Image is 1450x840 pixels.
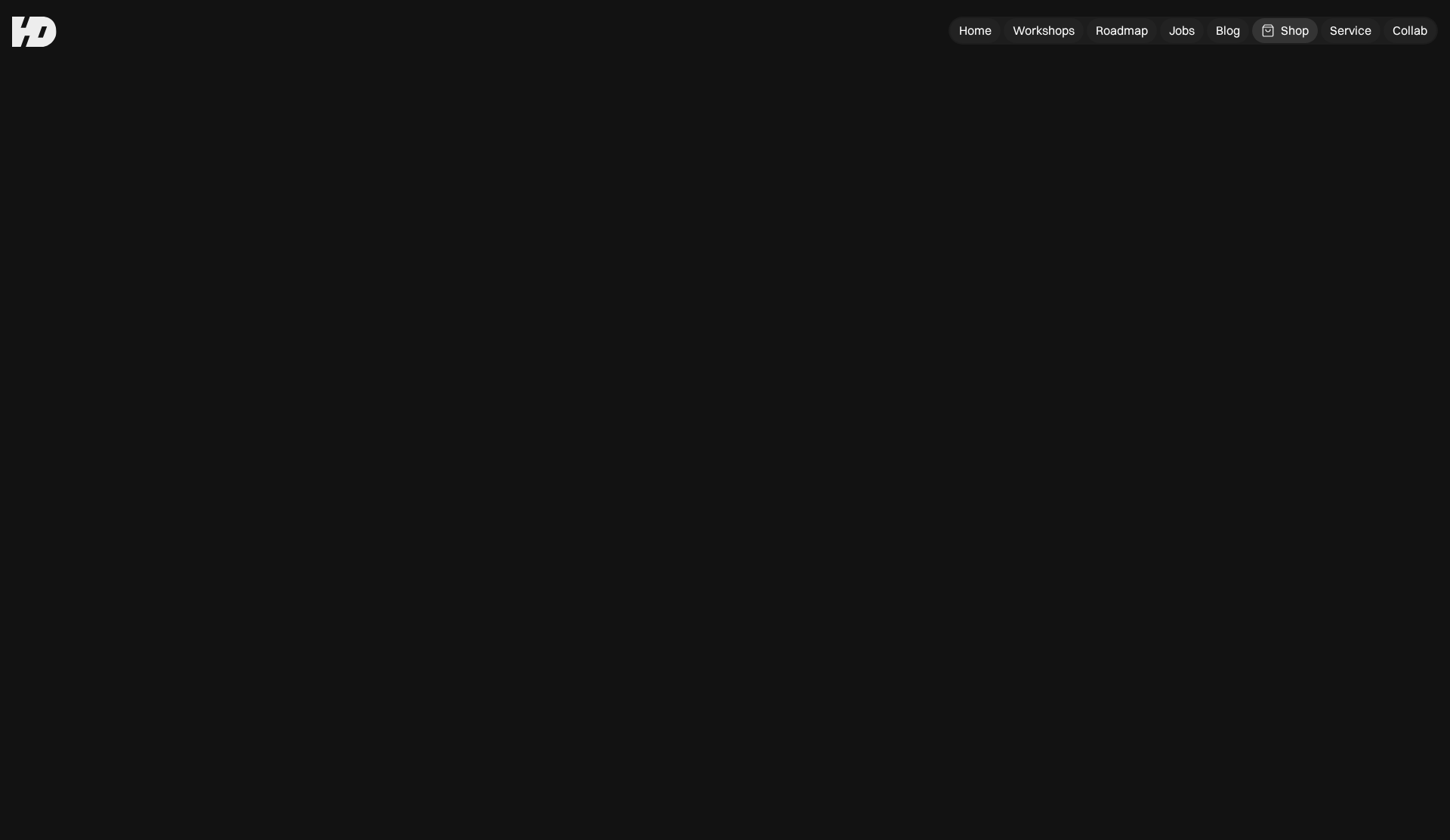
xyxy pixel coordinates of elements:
[1393,23,1427,39] div: Collab
[1096,23,1148,39] div: Roadmap
[1252,18,1318,43] a: Shop
[1013,23,1075,39] div: Workshops
[1281,23,1309,39] div: Shop
[1207,18,1249,43] a: Blog
[1169,23,1195,39] div: Jobs
[1087,18,1157,43] a: Roadmap
[1321,18,1381,43] a: Service
[1330,23,1371,39] div: Service
[950,18,1001,43] a: Home
[1216,23,1240,39] div: Blog
[959,23,992,39] div: Home
[1160,18,1204,43] a: Jobs
[1004,18,1084,43] a: Workshops
[1384,18,1436,43] a: Collab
